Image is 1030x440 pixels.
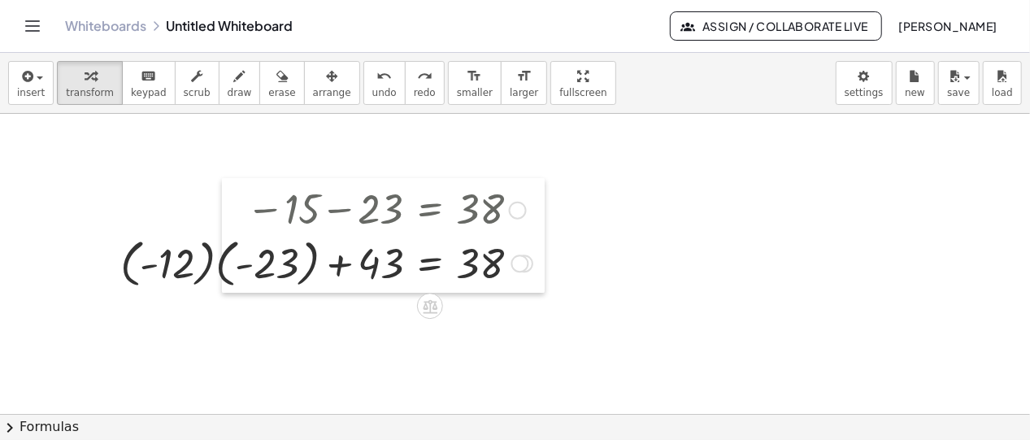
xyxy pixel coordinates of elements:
span: new [905,87,925,98]
span: keypad [131,87,167,98]
span: save [947,87,970,98]
i: format_size [516,67,532,86]
span: draw [228,87,252,98]
span: undo [372,87,397,98]
button: undoundo [363,61,406,105]
span: [PERSON_NAME] [898,19,997,33]
span: redo [414,87,436,98]
span: scrub [184,87,211,98]
span: larger [510,87,538,98]
button: Assign / Collaborate Live [670,11,882,41]
i: format_size [467,67,482,86]
button: arrange [304,61,360,105]
button: format_sizelarger [501,61,547,105]
button: erase [259,61,304,105]
button: scrub [175,61,219,105]
button: load [983,61,1022,105]
button: settings [836,61,893,105]
button: transform [57,61,123,105]
a: Whiteboards [65,18,146,34]
div: Apply the same math to both sides of the equation [417,293,443,319]
i: redo [417,67,432,86]
button: keyboardkeypad [122,61,176,105]
span: smaller [457,87,493,98]
button: new [896,61,935,105]
button: redoredo [405,61,445,105]
span: Assign / Collaborate Live [684,19,868,33]
button: Toggle navigation [20,13,46,39]
span: erase [268,87,295,98]
i: keyboard [141,67,156,86]
button: draw [219,61,261,105]
button: format_sizesmaller [448,61,502,105]
span: transform [66,87,114,98]
button: save [938,61,980,105]
span: insert [17,87,45,98]
i: undo [376,67,392,86]
button: fullscreen [550,61,615,105]
span: settings [845,87,884,98]
span: fullscreen [559,87,606,98]
span: arrange [313,87,351,98]
button: insert [8,61,54,105]
span: load [992,87,1013,98]
button: [PERSON_NAME] [885,11,1010,41]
